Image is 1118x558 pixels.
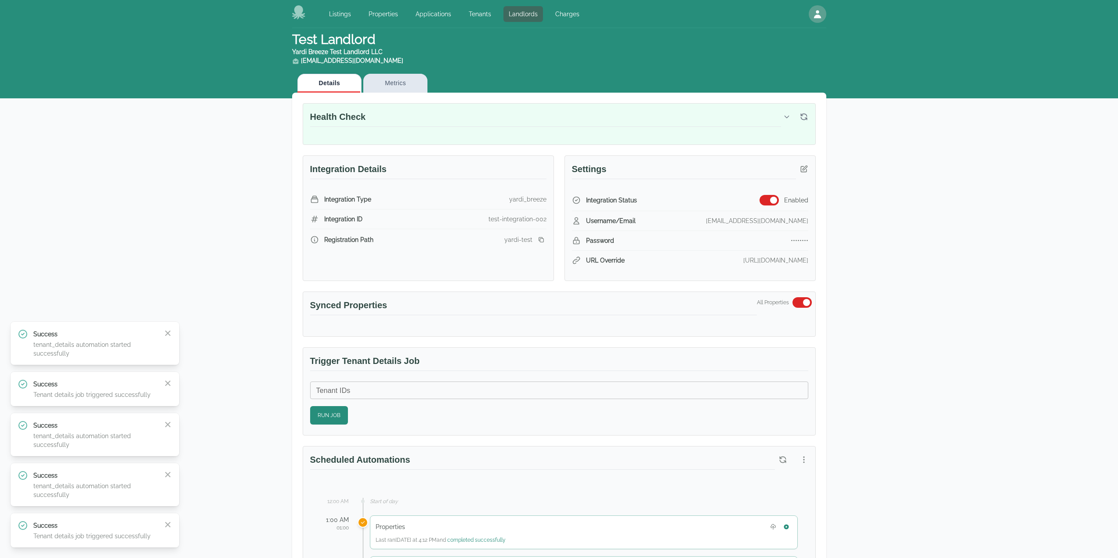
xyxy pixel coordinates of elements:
button: Switch to select specific properties [792,297,812,308]
h3: Trigger Tenant Details Job [310,355,808,371]
button: Run Properties now [781,521,792,533]
p: Tenant details job triggered successfully [33,532,156,540]
span: All Properties [757,299,789,306]
span: Integration ID [324,215,362,223]
span: Registration Path [324,235,373,244]
button: Upload Properties file [767,521,779,533]
button: Run Job [310,406,348,425]
span: Password [586,236,614,245]
span: completed successfully [447,537,506,543]
button: More options [796,452,812,468]
p: tenant_details automation started successfully [33,340,156,358]
h5: Properties [376,522,405,531]
h1: Test Landlord [292,32,410,65]
span: Enabled [784,196,808,205]
div: yardi_breeze [509,195,546,204]
a: [EMAIL_ADDRESS][DOMAIN_NAME] [301,57,403,64]
h3: Scheduled Automations [310,454,775,470]
div: yardi-test [504,235,532,244]
p: Success [33,471,156,480]
a: Landlords [503,6,543,22]
div: [URL][DOMAIN_NAME] [743,256,808,265]
button: Refresh scheduled automations [775,452,791,468]
button: Edit integration credentials [796,161,812,177]
span: Username/Email [586,216,636,225]
span: Integration Status [586,196,637,205]
span: Last ran [DATE] at 4:12 PM and [376,537,506,543]
div: •••••••• [791,236,808,245]
a: Tenants [463,6,496,22]
a: Charges [550,6,585,22]
p: tenant_details automation started successfully [33,482,156,499]
h3: Settings [572,163,796,179]
div: 12:00 AM [321,498,349,505]
p: Success [33,330,156,338]
p: tenant_details automation started successfully [33,432,156,449]
h3: Health Check [310,111,781,127]
div: 1:00 AM [321,515,349,524]
a: Applications [410,6,456,22]
span: URL Override [586,256,625,265]
h3: Synced Properties [310,299,757,315]
p: Success [33,421,156,430]
div: Properties was scheduled for 1:00 AM but ran at a different time (actual run: Today at 4:12 PM) [358,517,368,528]
a: Listings [324,6,356,22]
button: Copy registration link [536,234,546,245]
button: Details [297,74,362,93]
div: Start of day [370,498,798,505]
p: Success [33,521,156,530]
div: [EMAIL_ADDRESS][DOMAIN_NAME] [706,216,808,225]
a: Properties [363,6,403,22]
button: Metrics [363,74,427,93]
span: Integration Type [324,195,371,204]
h3: Integration Details [310,163,546,179]
div: Yardi Breeze Test Landlord LLC [292,47,410,56]
div: test-integration-002 [488,215,546,223]
div: 01:00 [321,524,349,531]
p: Success [33,380,156,389]
p: Tenant details job triggered successfully [33,390,156,399]
button: Refresh health check [796,109,812,125]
